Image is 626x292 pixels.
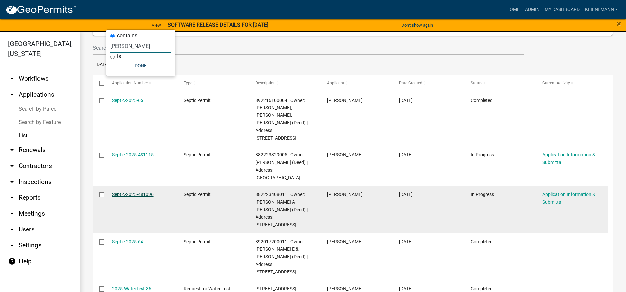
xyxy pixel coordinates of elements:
a: Septic-2025-481115 [112,152,154,157]
i: arrow_drop_down [8,146,16,154]
span: Date Created [399,81,422,85]
datatable-header-cell: Application Number [105,75,177,91]
span: Type [184,81,192,85]
i: arrow_drop_up [8,91,16,99]
a: Septic-2025-64 [112,239,143,244]
a: Application Information & Submittal [542,192,595,205]
span: 08/11/2025 [399,286,413,291]
strong: SOFTWARE RELEASE DETAILS FOR [DATE] [168,22,268,28]
datatable-header-cell: Date Created [392,75,464,91]
a: Septic-2025-65 [112,98,143,103]
span: Request for Water Test [184,286,230,291]
span: Completed [471,286,493,291]
span: Application Number [112,81,148,85]
button: Close [617,20,621,28]
span: Brandon Morton [327,239,363,244]
span: Status [471,81,482,85]
a: Data [93,55,112,76]
span: In Progress [471,192,494,197]
span: Septic Permit [184,239,211,244]
span: Septic Permit [184,98,211,103]
span: Brandon Morton [327,98,363,103]
label: is [117,54,121,59]
input: Search for applications [93,41,524,55]
span: 892017200011 | Owner: Aldinger, Douglas E & Joanne K (Deed) | Address: 12053 MM AVE [256,239,308,274]
label: contains [117,33,137,38]
span: 09/17/2025 [399,239,413,244]
i: arrow_drop_down [8,194,16,202]
span: Current Activity [542,81,570,85]
span: Brandon Morton [327,152,363,157]
span: Completed [471,239,493,244]
span: × [617,19,621,28]
a: 2025-WaterTest-36 [112,286,151,291]
a: Septic-2025-481096 [112,192,154,197]
span: 882223408011 | Owner: Smuck, Steven A Smuck, Randy Lou (Deed) | Address: 306 EAST ST [256,192,308,227]
a: Application Information & Submittal [542,152,595,165]
i: arrow_drop_down [8,226,16,233]
span: Septic Permit [184,152,211,157]
a: klienemann [582,3,621,16]
span: Brandon [327,286,363,291]
i: arrow_drop_down [8,75,16,83]
span: 882223329005 | Owner: Bahr, Donald D (Deed) | Address: 106 BERLIN [256,152,308,180]
span: Applicant [327,81,344,85]
span: In Progress [471,152,494,157]
span: Completed [471,98,493,103]
datatable-header-cell: Applicant [321,75,393,91]
i: arrow_drop_down [8,162,16,170]
span: 09/22/2025 [399,98,413,103]
span: 09/19/2025 [399,152,413,157]
button: Don't show again [399,20,436,31]
i: help [8,257,16,265]
i: arrow_drop_down [8,178,16,186]
span: Brandon Morton [327,192,363,197]
datatable-header-cell: Description [249,75,321,91]
datatable-header-cell: Current Activity [536,75,608,91]
span: 892216100004 | Owner: Jackson, Cory Jackson, Tara (Deed) | Address: 12241 125TH ST [256,98,308,141]
a: My Dashboard [542,3,582,16]
i: arrow_drop_down [8,241,16,249]
span: Description [256,81,276,85]
button: Done [110,60,171,72]
datatable-header-cell: Status [464,75,536,91]
datatable-header-cell: Type [177,75,249,91]
i: arrow_drop_down [8,210,16,218]
a: View [149,20,164,31]
span: Septic Permit [184,192,211,197]
datatable-header-cell: Select [93,75,105,91]
a: Admin [522,3,542,16]
span: 09/19/2025 [399,192,413,197]
a: Home [504,3,522,16]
